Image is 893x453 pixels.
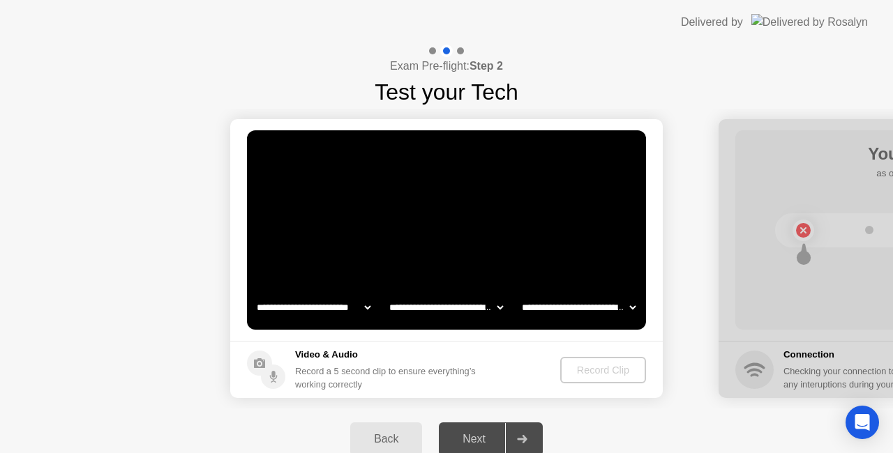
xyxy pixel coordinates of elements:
button: Record Clip [560,357,646,383]
h5: Video & Audio [295,348,481,362]
select: Available cameras [254,293,373,321]
div: Delivered by [681,14,743,31]
div: Record Clip [566,364,640,376]
div: Record a 5 second clip to ensure everything’s working correctly [295,364,481,391]
h1: Test your Tech [375,75,518,109]
div: Next [443,433,505,445]
select: Available microphones [519,293,638,321]
img: Delivered by Rosalyn [751,14,868,30]
div: Back [354,433,418,445]
div: Open Intercom Messenger [846,406,879,439]
select: Available speakers [387,293,506,321]
h4: Exam Pre-flight: [390,58,503,75]
b: Step 2 [470,60,503,72]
